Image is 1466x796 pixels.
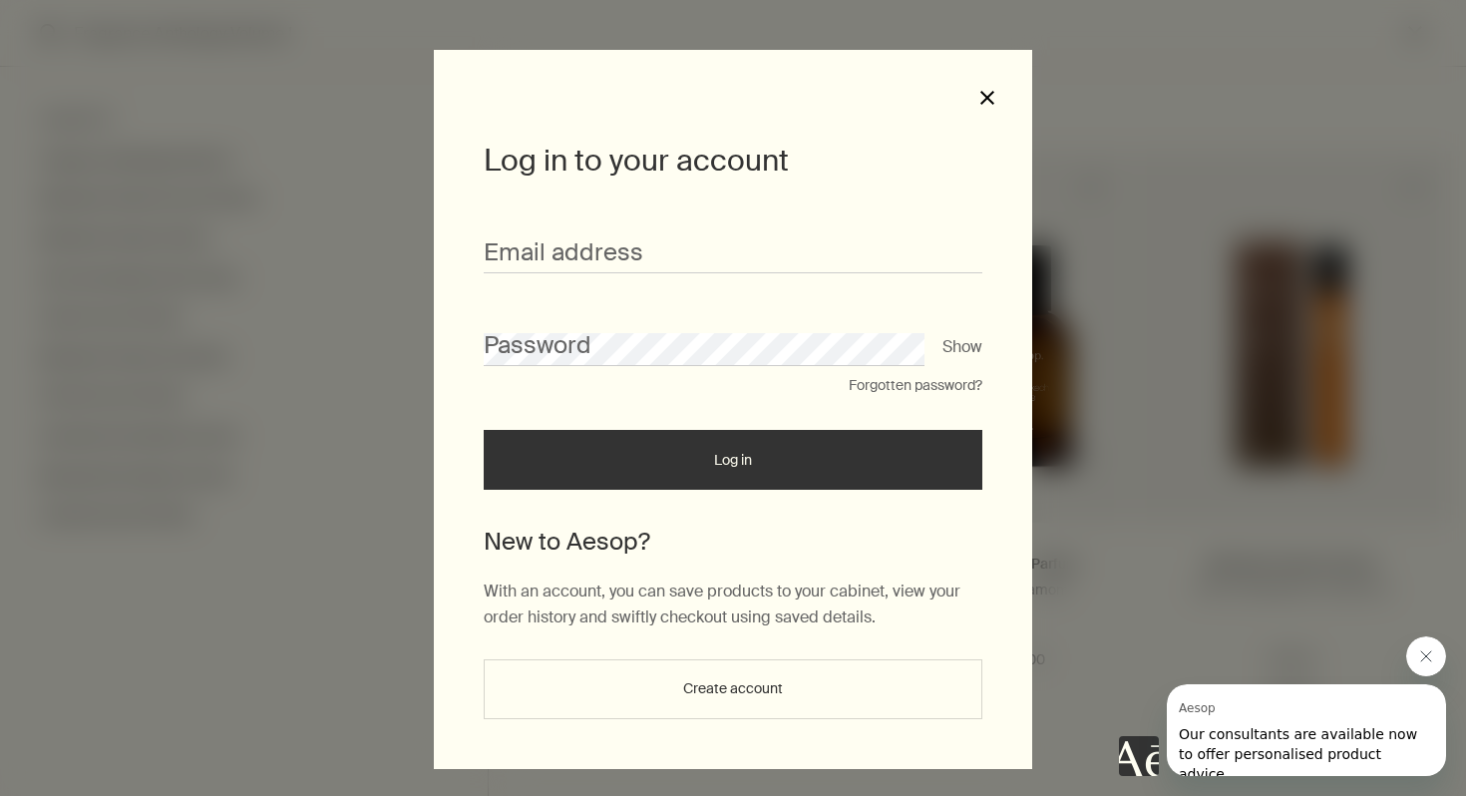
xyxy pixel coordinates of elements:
div: Aesop says "Our consultants are available now to offer personalised product advice.". Open messag... [1119,636,1446,776]
span: Our consultants are available now to offer personalised product advice. [12,42,250,98]
p: With an account, you can save products to your cabinet, view your order history and swiftly check... [484,579,982,629]
h1: Log in to your account [484,140,982,182]
button: Create account [484,659,982,719]
button: Show [942,333,982,360]
button: Log in [484,430,982,490]
iframe: no content [1119,736,1159,776]
button: Close [978,89,996,107]
button: Forgotten password? [849,376,982,396]
iframe: Message from Aesop [1167,684,1446,776]
h2: New to Aesop? [484,525,982,559]
iframe: Close message from Aesop [1406,636,1446,676]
